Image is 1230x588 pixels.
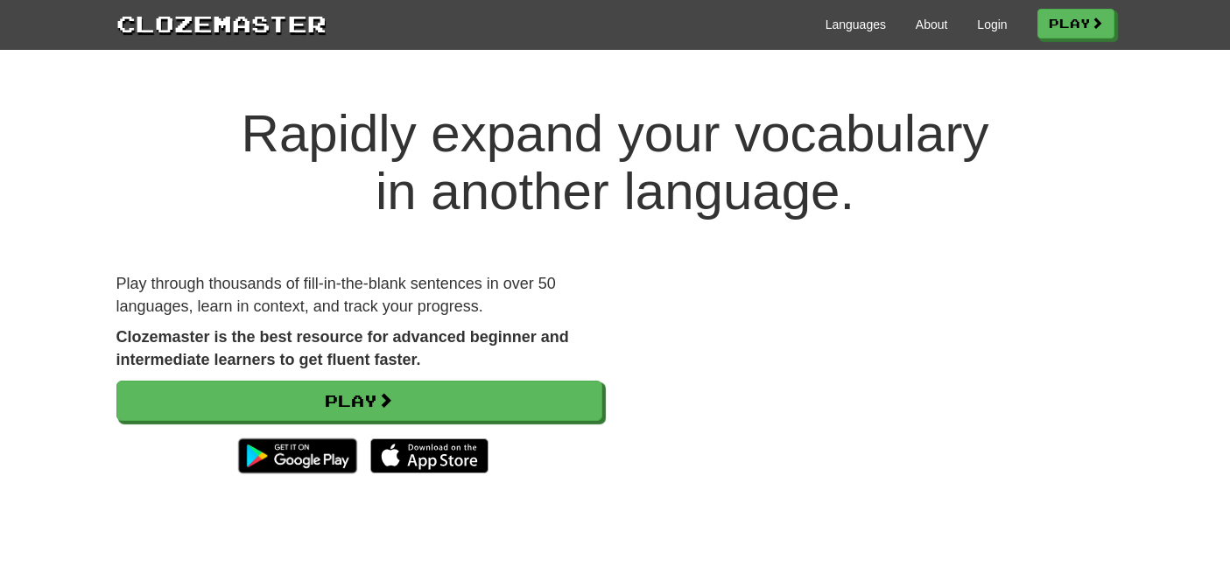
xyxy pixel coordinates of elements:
[116,7,327,39] a: Clozemaster
[977,16,1007,33] a: Login
[826,16,886,33] a: Languages
[116,273,602,318] p: Play through thousands of fill-in-the-blank sentences in over 50 languages, learn in context, and...
[1037,9,1114,38] a: Play
[116,328,569,368] strong: Clozemaster is the best resource for advanced beginner and intermediate learners to get fluent fa...
[916,16,948,33] a: About
[370,438,488,473] img: Download_on_the_App_Store_Badge_US-UK_135x40-25178aeef6eb6b83b96f5f2d004eda3bffbb37122de64afbaef7...
[116,381,602,421] a: Play
[229,430,365,482] img: Get it on Google Play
